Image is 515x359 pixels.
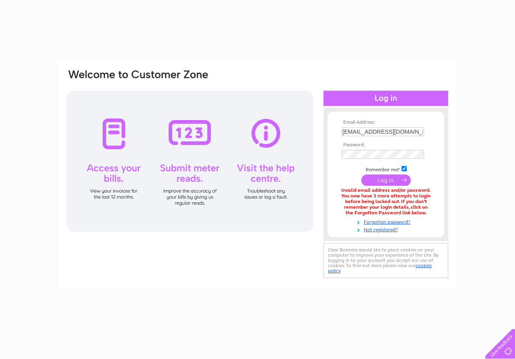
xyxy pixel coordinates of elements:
[339,165,433,173] td: Remember me?
[341,218,433,225] a: Forgotten password?
[341,188,431,216] div: Invalid email address and/or password. You now have 3 more attempts to login before being locked ...
[361,174,411,186] input: Submit
[341,225,433,233] a: Not registered?
[328,263,432,274] a: cookies policy
[339,142,433,148] th: Password:
[339,120,433,125] th: Email Address:
[323,243,448,278] div: Clear Business would like to place cookies on your computer to improve your experience of the sit...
